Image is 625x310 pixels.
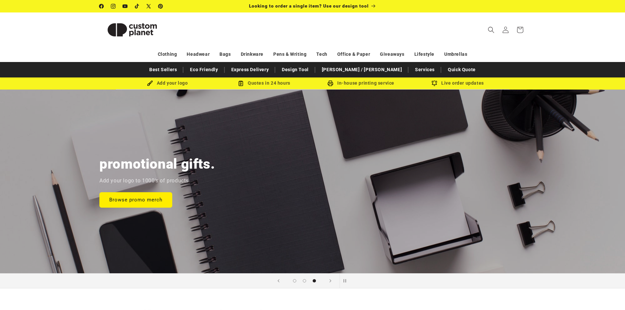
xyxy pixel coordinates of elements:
a: Custom Planet [97,12,167,47]
div: Live order updates [409,79,506,87]
a: Drinkware [241,49,263,60]
div: In-house printing service [313,79,409,87]
a: Office & Paper [337,49,370,60]
a: Giveaways [380,49,404,60]
a: Pens & Writing [273,49,306,60]
div: Add your logo [119,79,216,87]
h2: promotional gifts. [99,155,215,173]
img: Order Updates Icon [238,80,244,86]
a: [PERSON_NAME] / [PERSON_NAME] [319,64,405,75]
a: Tech [316,49,327,60]
button: Load slide 2 of 3 [300,276,309,286]
a: Lifestyle [414,49,434,60]
button: Load slide 1 of 3 [290,276,300,286]
span: Looking to order a single item? Use our design tool [249,3,369,9]
div: Quotes in 24 hours [216,79,313,87]
a: Quick Quote [445,64,479,75]
a: Services [412,64,438,75]
a: Bags [219,49,231,60]
img: In-house printing [327,80,333,86]
button: Pause slideshow [340,274,354,288]
img: Custom Planet [99,15,165,45]
a: Best Sellers [146,64,180,75]
img: Brush Icon [147,80,153,86]
a: Design Tool [279,64,312,75]
button: Load slide 3 of 3 [309,276,319,286]
button: Previous slide [271,274,286,288]
a: Browse promo merch [99,192,172,207]
summary: Search [484,23,498,37]
a: Express Delivery [228,64,272,75]
a: Clothing [158,49,177,60]
a: Headwear [187,49,210,60]
img: Order updates [431,80,437,86]
button: Next slide [323,274,338,288]
p: Add your logo to 1000's of products [99,176,189,186]
iframe: Chat Widget [515,239,625,310]
a: Eco Friendly [187,64,221,75]
a: Umbrellas [444,49,467,60]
